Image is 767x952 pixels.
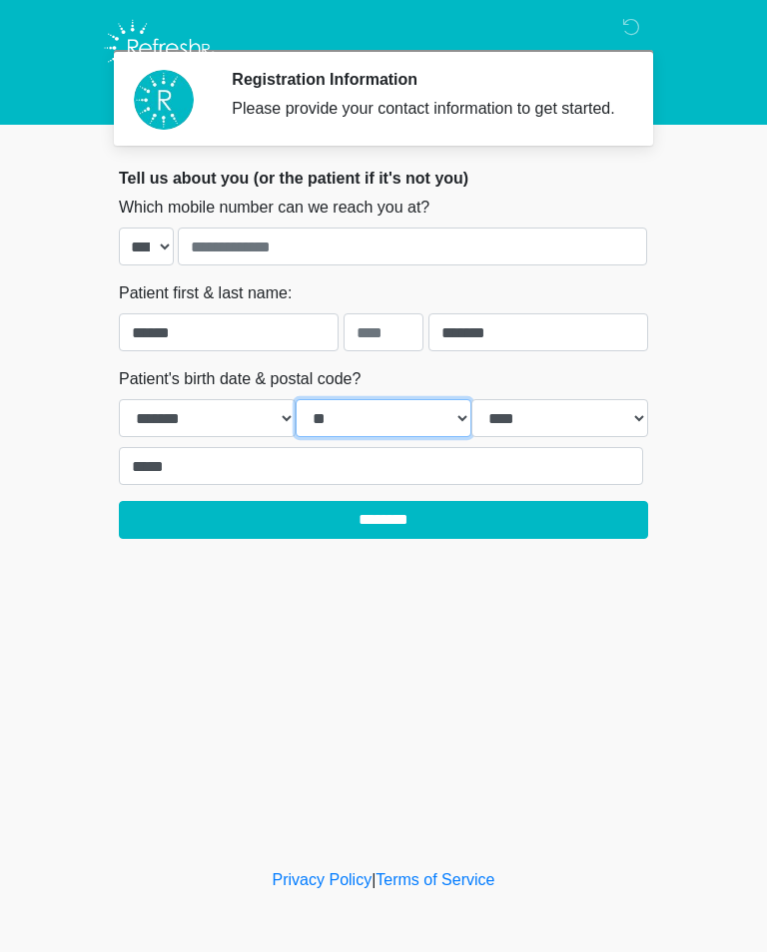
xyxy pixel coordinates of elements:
a: Terms of Service [376,871,494,888]
h2: Tell us about you (or the patient if it's not you) [119,169,648,188]
label: Patient first & last name: [119,281,292,305]
img: Refresh RX Logo [99,15,220,81]
div: Please provide your contact information to get started. [232,97,618,121]
label: Patient's birth date & postal code? [119,367,361,391]
a: Privacy Policy [273,871,373,888]
label: Which mobile number can we reach you at? [119,196,429,220]
img: Agent Avatar [134,70,194,130]
a: | [372,871,376,888]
